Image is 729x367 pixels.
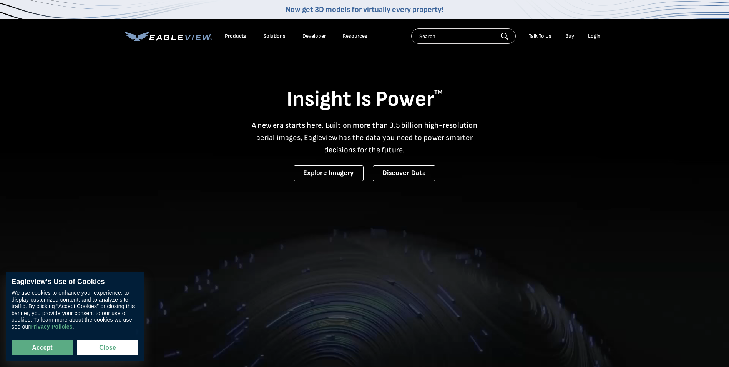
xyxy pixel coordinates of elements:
[434,89,443,96] sup: TM
[529,33,551,40] div: Talk To Us
[125,86,604,113] h1: Insight Is Power
[343,33,367,40] div: Resources
[294,165,364,181] a: Explore Imagery
[12,290,138,330] div: We use cookies to enhance your experience, to display customized content, and to analyze site tra...
[411,28,516,44] input: Search
[12,278,138,286] div: Eagleview’s Use of Cookies
[12,340,73,355] button: Accept
[263,33,286,40] div: Solutions
[588,33,601,40] div: Login
[225,33,246,40] div: Products
[565,33,574,40] a: Buy
[77,340,138,355] button: Close
[30,324,72,330] a: Privacy Policies
[247,119,482,156] p: A new era starts here. Built on more than 3.5 billion high-resolution aerial images, Eagleview ha...
[373,165,435,181] a: Discover Data
[302,33,326,40] a: Developer
[286,5,443,14] a: Now get 3D models for virtually every property!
